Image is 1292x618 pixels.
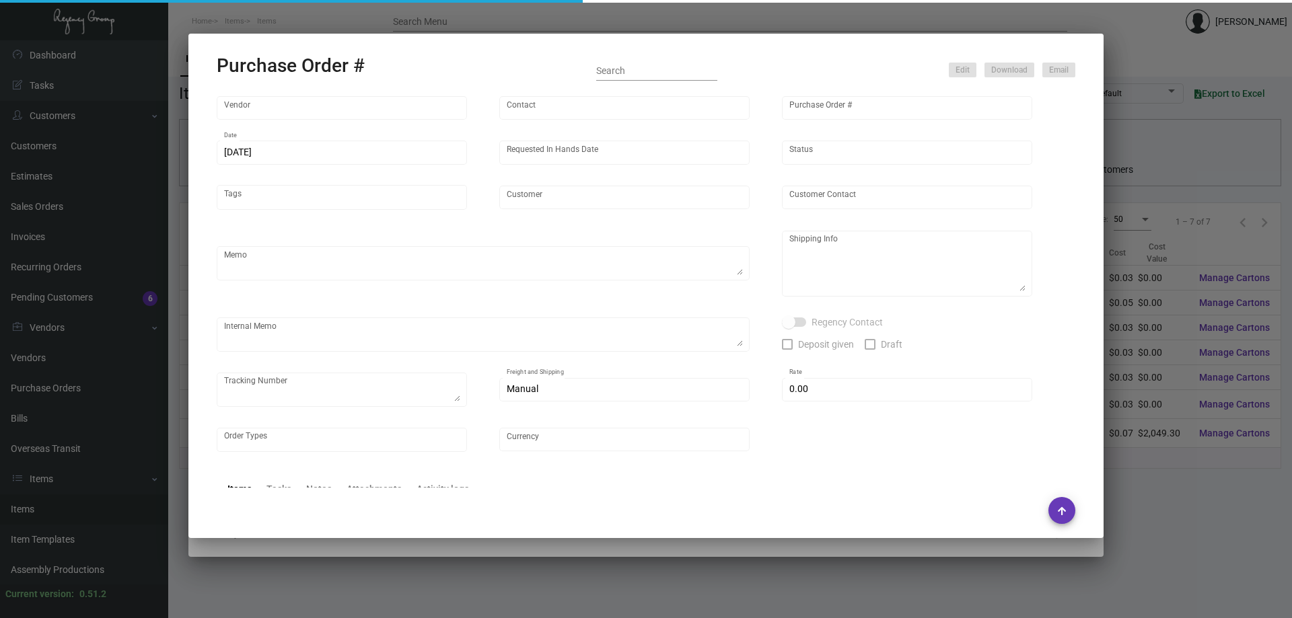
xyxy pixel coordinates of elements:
[507,383,538,394] span: Manual
[812,314,883,330] span: Regency Contact
[956,65,970,76] span: Edit
[949,63,976,77] button: Edit
[881,336,902,352] span: Draft
[347,482,402,496] div: Attachments
[227,482,252,496] div: Items
[266,482,291,496] div: Tasks
[984,63,1034,77] button: Download
[5,587,74,601] div: Current version:
[991,65,1028,76] span: Download
[1042,63,1075,77] button: Email
[798,336,854,352] span: Deposit given
[1049,65,1069,76] span: Email
[79,587,106,601] div: 0.51.2
[417,482,469,496] div: Activity logs
[306,482,332,496] div: Notes
[217,54,365,77] h2: Purchase Order #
